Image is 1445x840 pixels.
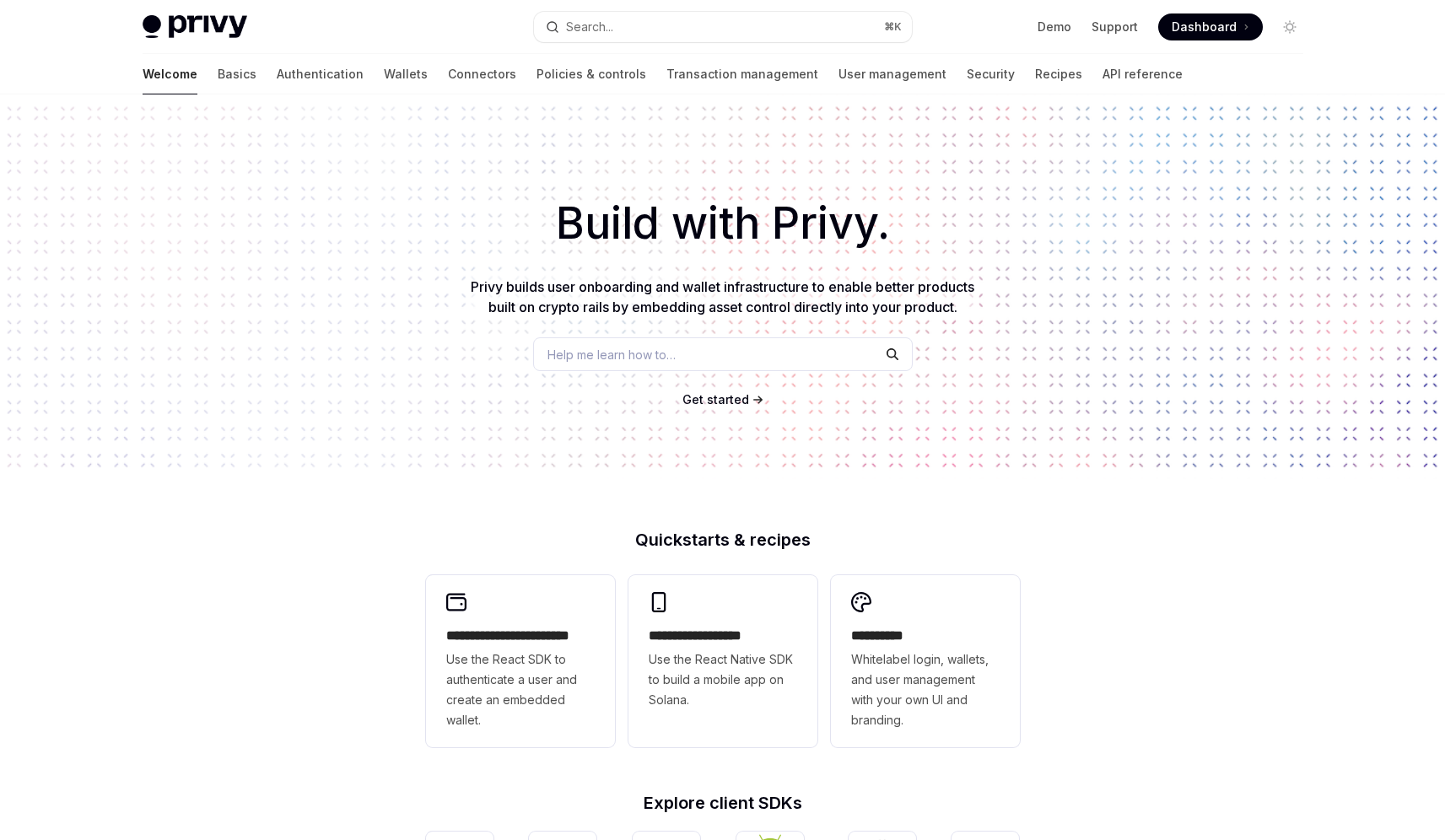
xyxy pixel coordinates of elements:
a: Support [1092,19,1138,35]
a: Get started [682,391,749,408]
span: ⌘ K [884,20,902,34]
a: Demo [1038,19,1071,35]
span: Use the React SDK to authenticate a user and create an embedded wallet. [446,649,595,730]
a: **** *****Whitelabel login, wallets, and user management with your own UI and branding. [831,575,1020,747]
a: Wallets [384,54,428,94]
span: Whitelabel login, wallets, and user management with your own UI and branding. [851,649,1000,730]
a: Dashboard [1158,13,1263,40]
a: User management [838,54,946,94]
a: Security [967,54,1015,94]
a: Basics [218,54,256,94]
span: Get started [682,392,749,407]
h1: Build with Privy. [27,191,1418,256]
a: Recipes [1035,54,1082,94]
a: Authentication [277,54,364,94]
a: API reference [1103,54,1183,94]
span: Dashboard [1172,19,1237,35]
a: **** **** **** ***Use the React Native SDK to build a mobile app on Solana. [628,575,817,747]
span: Use the React Native SDK to build a mobile app on Solana. [649,649,797,710]
a: Connectors [448,54,516,94]
a: Welcome [143,54,197,94]
button: Toggle dark mode [1276,13,1303,40]
span: Help me learn how to… [547,346,676,363]
img: light logo [143,15,247,39]
h2: Explore client SDKs [426,794,1020,811]
a: Policies & controls [536,54,646,94]
h2: Quickstarts & recipes [426,531,1020,548]
a: Transaction management [666,54,818,94]
div: Search... [566,17,613,37]
span: Privy builds user onboarding and wallet infrastructure to enable better products built on crypto ... [471,278,974,315]
button: Open search [534,12,912,42]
